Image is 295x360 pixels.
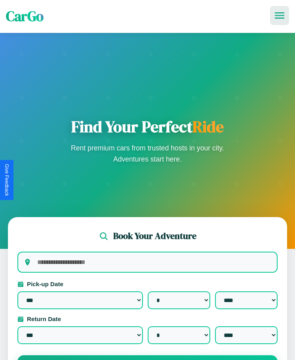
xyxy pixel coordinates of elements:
span: CarGo [6,7,44,26]
h2: Book Your Adventure [113,230,196,242]
label: Pick-up Date [17,281,278,287]
label: Return Date [17,316,278,322]
p: Rent premium cars from trusted hosts in your city. Adventures start here. [69,142,227,165]
h1: Find Your Perfect [69,117,227,136]
div: Give Feedback [4,164,10,196]
span: Ride [192,116,224,137]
